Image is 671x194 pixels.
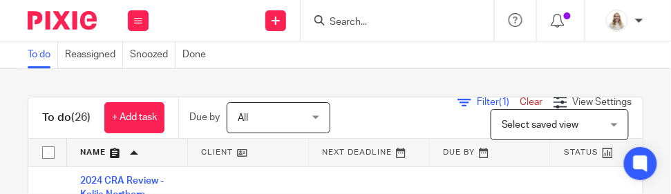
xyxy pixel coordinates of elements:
h1: To do [42,110,91,125]
a: + Add task [104,102,164,133]
input: Search [328,17,453,29]
a: To do [28,41,58,68]
span: (1) [499,97,510,107]
a: Done [182,41,213,68]
a: Clear [520,97,543,107]
img: Headshot%2011-2024%20white%20background%20square%202.JPG [606,10,628,32]
a: Reassigned [65,41,123,68]
span: View Settings [573,97,632,107]
a: Snoozed [130,41,176,68]
span: Select saved view [502,120,579,130]
span: All [238,113,248,123]
p: Due by [189,110,220,124]
span: (26) [71,112,91,123]
span: Filter [477,97,520,107]
img: Pixie [28,11,97,30]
